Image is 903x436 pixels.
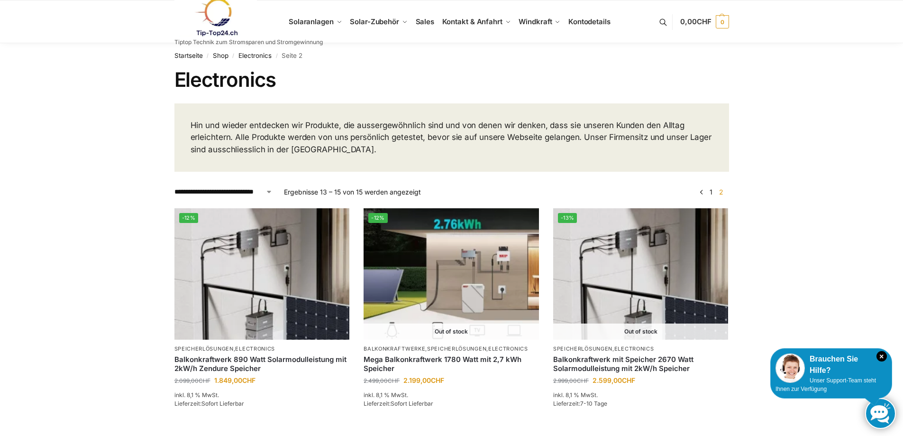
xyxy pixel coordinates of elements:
[403,376,444,384] bdi: 2.199,00
[553,400,607,407] span: Lieferzeit:
[174,345,234,352] a: Speicherlösungen
[289,17,334,26] span: Solaranlagen
[553,345,729,353] p: ,
[174,208,350,340] img: Balkonkraftwerk 890 Watt Solarmodulleistung mit 2kW/h Zendure Speicher
[438,0,515,43] a: Kontakt & Anfahrt
[553,355,729,373] a: Balkonkraftwerk mit Speicher 2670 Watt Solarmodulleistung mit 2kW/h Speicher
[242,376,255,384] span: CHF
[442,17,502,26] span: Kontakt & Anfahrt
[553,208,729,340] a: -13% Out of stockBalkonkraftwerk mit Speicher 2670 Watt Solarmodulleistung mit 2kW/h Speicher
[174,377,210,384] bdi: 2.099,00
[364,391,539,399] p: inkl. 8,1 % MwSt.
[174,187,273,197] select: Shop-Reihenfolge
[174,345,350,353] p: ,
[553,208,729,340] img: Balkonkraftwerk mit Speicher 2670 Watt Solarmodulleistung mit 2kW/h Speicher
[346,0,411,43] a: Solar-Zubehör
[174,52,203,59] a: Startseite
[488,345,528,352] a: Electronics
[203,52,213,60] span: /
[553,345,612,352] a: Speicherlösungen
[416,17,435,26] span: Sales
[213,52,228,59] a: Shop
[717,188,726,196] span: Seite 2
[680,8,729,36] a: 0,00CHF 0
[350,17,399,26] span: Solar-Zubehör
[580,400,607,407] span: 7-10 Tage
[515,0,565,43] a: Windkraft
[199,377,210,384] span: CHF
[364,345,425,352] a: Balkonkraftwerke
[388,377,400,384] span: CHF
[201,400,244,407] span: Sofort Lieferbar
[577,377,589,384] span: CHF
[272,52,282,60] span: /
[238,52,272,59] a: Electronics
[214,376,255,384] bdi: 1.849,00
[174,43,729,68] nav: Breadcrumb
[427,345,486,352] a: Speicherlösungen
[775,353,805,383] img: Customer service
[519,17,552,26] span: Windkraft
[593,376,635,384] bdi: 2.599,00
[698,187,705,197] a: ←
[364,208,539,340] img: Solaranlage mit 2,7 KW Batteriespeicher Genehmigungsfrei
[174,208,350,340] a: -12%Balkonkraftwerk 890 Watt Solarmodulleistung mit 2kW/h Zendure Speicher
[174,68,729,92] h1: Electronics
[364,355,539,373] a: Mega Balkonkraftwerk 1780 Watt mit 2,7 kWh Speicher
[174,39,323,45] p: Tiptop Technik zum Stromsparen und Stromgewinnung
[697,17,711,26] span: CHF
[235,345,275,352] a: Electronics
[174,355,350,373] a: Balkonkraftwerk 890 Watt Solarmodulleistung mit 2kW/h Zendure Speicher
[775,353,887,376] div: Brauchen Sie Hilfe?
[876,351,887,362] i: Schließen
[391,400,433,407] span: Sofort Lieferbar
[431,376,444,384] span: CHF
[174,391,350,399] p: inkl. 8,1 % MwSt.
[191,120,713,156] p: Hin und wieder entdecken wir Produkte, die aussergewöhnlich sind und von denen wir denken, dass s...
[364,400,433,407] span: Lieferzeit:
[716,15,729,28] span: 0
[565,0,614,43] a: Kontodetails
[680,17,711,26] span: 0,00
[364,208,539,340] a: -12% Out of stockSolaranlage mit 2,7 KW Batteriespeicher Genehmigungsfrei
[174,400,244,407] span: Lieferzeit:
[707,188,715,196] a: Seite 1
[364,345,539,353] p: , ,
[775,377,876,392] span: Unser Support-Team steht Ihnen zur Verfügung
[364,377,400,384] bdi: 2.499,00
[553,391,729,399] p: inkl. 8,1 % MwSt.
[228,52,238,60] span: /
[553,377,589,384] bdi: 2.999,00
[411,0,438,43] a: Sales
[622,376,635,384] span: CHF
[694,187,729,197] nav: Produkt-Seitennummerierung
[568,17,611,26] span: Kontodetails
[284,187,421,197] p: Ergebnisse 13 – 15 von 15 werden angezeigt
[614,345,654,352] a: Electronics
